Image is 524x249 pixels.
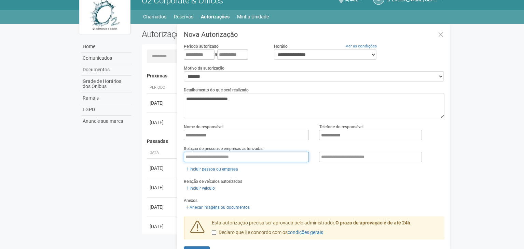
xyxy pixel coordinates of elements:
[81,41,132,53] a: Home
[212,230,216,235] input: Declaro que li e concordo com oscondições gerais
[184,178,242,185] label: Relação de veículos autorizados
[81,64,132,76] a: Documentos
[81,92,132,104] a: Ramais
[147,139,440,144] h4: Passadas
[274,43,288,49] label: Horário
[81,104,132,116] a: LGPD
[184,31,444,38] h3: Nova Autorização
[150,184,175,191] div: [DATE]
[184,87,249,93] label: Detalhamento do que será realizado
[184,165,240,173] a: Incluir pessoa ou empresa
[212,229,323,236] label: Declaro que li e concordo com os
[184,146,263,152] label: Relação de pessoas e empresas autorizadas
[150,204,175,210] div: [DATE]
[174,12,193,21] a: Reservas
[201,12,230,21] a: Autorizações
[184,185,217,192] a: Incluir veículo
[184,204,252,211] a: Anexar imagens ou documentos
[319,124,363,130] label: Telefone do responsável
[346,44,377,48] a: Ver as condições
[143,12,166,21] a: Chamados
[81,53,132,64] a: Comunicados
[150,119,175,126] div: [DATE]
[184,43,219,49] label: Período autorizado
[335,220,412,225] strong: O prazo de aprovação é de até 24h.
[150,223,175,230] div: [DATE]
[81,116,132,127] a: Anuncie sua marca
[237,12,269,21] a: Minha Unidade
[184,197,197,204] label: Anexos
[150,100,175,106] div: [DATE]
[184,65,224,71] label: Motivo da autorização
[147,147,178,159] th: Data
[142,29,288,39] h2: Autorizações
[150,165,175,172] div: [DATE]
[207,220,444,239] div: Esta autorização precisa ser aprovada pelo administrador.
[147,73,440,78] h4: Próximas
[147,82,178,93] th: Período
[288,230,323,235] a: condições gerais
[184,124,223,130] label: Nome do responsável
[184,49,264,60] div: a
[81,76,132,92] a: Grade de Horários dos Ônibus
